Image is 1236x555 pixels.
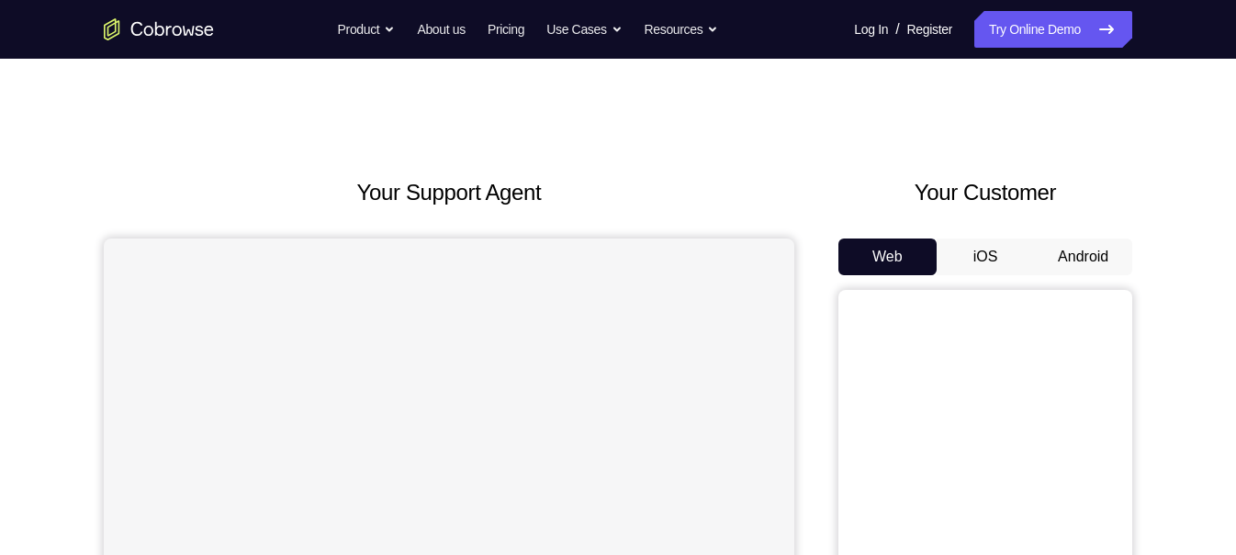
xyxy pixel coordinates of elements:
[104,176,794,209] h2: Your Support Agent
[1034,239,1132,275] button: Android
[838,239,937,275] button: Web
[417,11,465,48] a: About us
[974,11,1132,48] a: Try Online Demo
[338,11,396,48] button: Product
[907,11,952,48] a: Register
[104,18,214,40] a: Go to the home page
[854,11,888,48] a: Log In
[895,18,899,40] span: /
[937,239,1035,275] button: iOS
[488,11,524,48] a: Pricing
[546,11,622,48] button: Use Cases
[645,11,719,48] button: Resources
[838,176,1132,209] h2: Your Customer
